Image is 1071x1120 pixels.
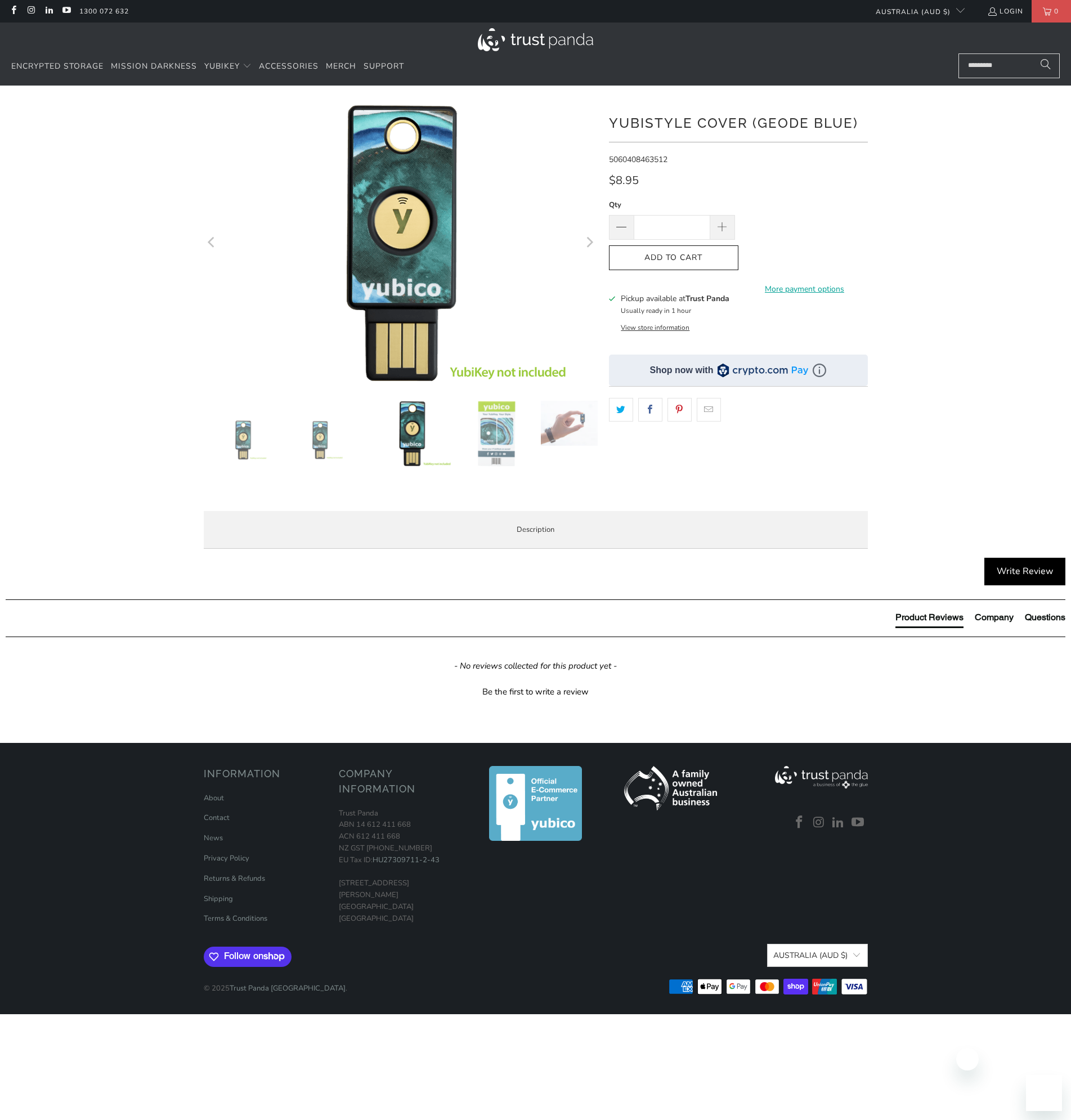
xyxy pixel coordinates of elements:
span: Merch [326,61,356,71]
a: Email this to a friend [697,398,721,422]
nav: Translation missing: en.navigation.header.main_nav [11,53,404,80]
a: Share this on Pinterest [667,398,692,422]
label: Qty [609,199,735,211]
a: Share this on Facebook [638,398,662,422]
iframe: Close message [956,1048,979,1070]
p: Trust Panda ABN 14 612 411 668 ACN 612 411 668 NZ GST [PHONE_NUMBER] EU Tax ID: [STREET_ADDRESS][... [339,808,463,925]
button: Previous [203,102,221,384]
label: Description [204,511,868,549]
div: Questions [1025,611,1065,624]
button: View store information [621,323,689,332]
img: YubiStyle Cover (Geode Blue) - Trust Panda [541,401,620,446]
a: Trust Panda Australia on LinkedIn [830,816,847,830]
iframe: Button to launch messaging window [1026,1075,1062,1111]
a: Shipping [204,894,233,904]
a: Mission Darkness [111,53,197,80]
a: About [204,793,224,803]
a: News [204,833,223,843]
div: Shop now with [650,364,714,377]
a: Trust Panda Australia on Facebook [8,7,18,16]
summary: YubiKey [204,53,252,80]
button: Next [580,102,598,384]
a: Encrypted Storage [11,53,104,80]
div: Reviews Tabs [895,611,1065,634]
a: HU27309711-2-43 [373,855,440,865]
button: Search [1032,53,1060,78]
span: Support [364,61,404,71]
span: Accessories [259,61,319,71]
a: Trust Panda Australia on Facebook [791,816,808,830]
h1: YubiStyle Cover (Geode Blue) [609,111,868,133]
a: Trust Panda Australia on Instagram [810,816,827,830]
div: Write Review [984,558,1065,586]
a: Privacy Policy [204,853,249,863]
a: Share this on Twitter [609,398,633,422]
span: 5060408463512 [609,154,667,165]
button: Australia (AUD $) [767,944,867,967]
img: YubiStyle Cover (Geode Blue) - Trust Panda [373,401,451,467]
a: YubiStyle Cover (Geode Blue) - Trust Panda [203,102,597,384]
img: YubiStyle Cover (Geode Blue) - Trust Panda [204,401,283,480]
small: Usually ready in 1 hour [621,306,691,315]
img: YubiStyle Cover (Geode Blue) - Trust Panda [288,401,367,480]
a: More payment options [742,283,868,295]
a: 1300 072 632 [79,5,129,17]
a: Login [987,5,1023,17]
div: Be the first to write a review [482,686,589,698]
a: Contact [204,813,230,823]
div: Product Reviews [895,611,964,624]
a: Trust Panda Australia on LinkedIn [44,7,53,16]
a: Returns & Refunds [204,873,265,884]
a: Trust Panda Australia on Instagram [26,7,35,16]
a: Accessories [259,53,319,80]
a: Trust Panda Australia on YouTube [850,816,867,830]
button: Add to Cart [609,245,738,271]
span: Mission Darkness [111,61,197,71]
span: $8.95 [609,173,639,188]
a: Merch [326,53,356,80]
img: Trust Panda Australia [478,28,593,51]
input: Search... [958,53,1060,78]
a: Support [364,53,404,80]
a: Trust Panda Australia on YouTube [61,7,71,16]
p: © 2025 . [204,971,347,994]
div: Be the first to write a review [6,683,1065,698]
div: Company [975,611,1014,624]
span: Encrypted Storage [11,61,104,71]
a: Terms & Conditions [204,913,267,924]
span: Add to Cart [621,253,727,263]
span: YubiKey [204,61,240,71]
b: Trust Panda [685,293,729,304]
a: Trust Panda [GEOGRAPHIC_DATA] [230,983,346,993]
h3: Pickup available at [621,293,729,304]
iframe: Reviews Widget [609,441,868,478]
img: YubiStyle Cover (Geode Blue) - Trust Panda [457,401,536,467]
em: - No reviews collected for this product yet - [454,660,617,672]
